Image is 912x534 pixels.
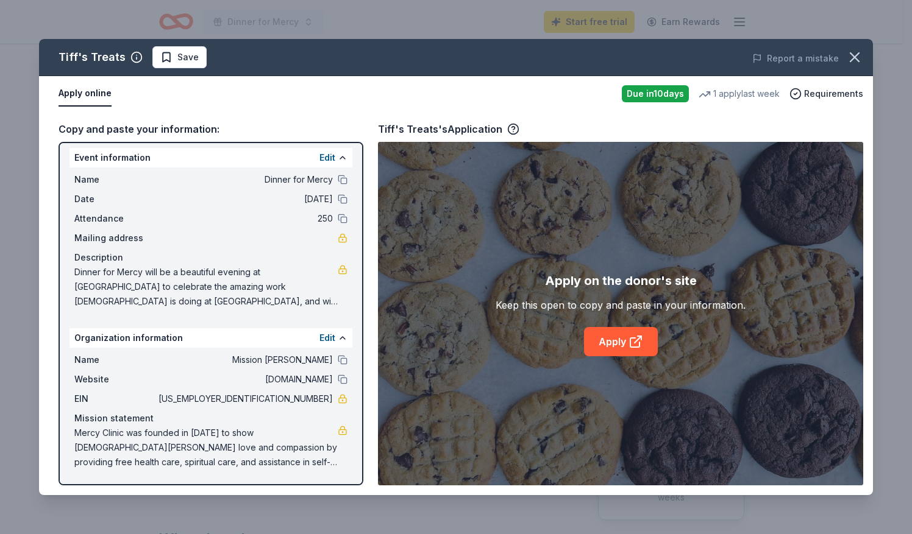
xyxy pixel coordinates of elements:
[74,411,347,426] div: Mission statement
[69,328,352,348] div: Organization information
[74,250,347,265] div: Description
[752,51,839,66] button: Report a mistake
[156,172,333,187] span: Dinner for Mercy
[59,81,112,107] button: Apply online
[69,148,352,167] div: Event information
[156,392,333,406] span: [US_EMPLOYER_IDENTIFICATION_NUMBER]
[545,271,697,290] div: Apply on the donor's site
[378,121,519,137] div: Tiff's Treats's Application
[74,426,338,469] span: Mercy Clinic was founded in [DATE] to show [DEMOGRAPHIC_DATA][PERSON_NAME] love and compassion by...
[699,86,780,101] div: 1 apply last week
[59,47,126,67] div: Tiff's Treats
[74,372,156,387] span: Website
[74,353,156,367] span: Name
[156,372,333,387] span: [DOMAIN_NAME]
[74,172,156,187] span: Name
[622,85,689,102] div: Due in 10 days
[152,46,207,68] button: Save
[789,86,863,101] button: Requirements
[59,121,363,137] div: Copy and paste your information:
[74,265,338,309] span: Dinner for Mercy will be a beautiful evening at [GEOGRAPHIC_DATA] to celebrate the amazing work [...
[319,150,335,165] button: Edit
[584,327,658,356] a: Apply
[177,50,199,65] span: Save
[156,211,333,226] span: 250
[156,192,333,206] span: [DATE]
[319,331,335,345] button: Edit
[74,392,156,406] span: EIN
[74,211,156,226] span: Attendance
[74,192,156,206] span: Date
[496,298,746,312] div: Keep this open to copy and paste in your information.
[156,353,333,367] span: Mission [PERSON_NAME]
[74,231,156,245] span: Mailing address
[804,86,863,101] span: Requirements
